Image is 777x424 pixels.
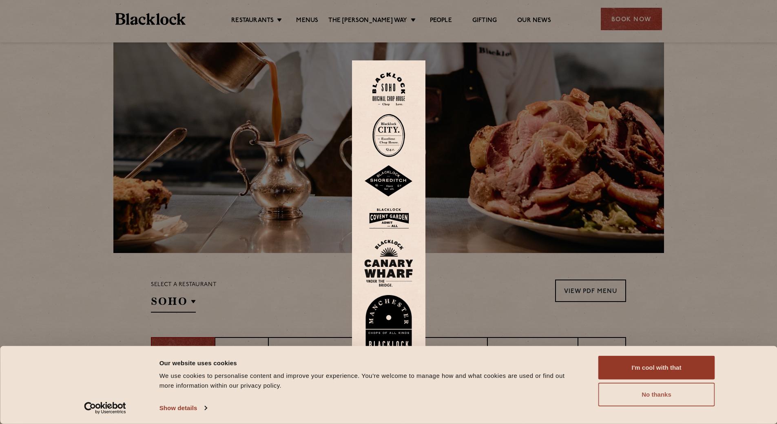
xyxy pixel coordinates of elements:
img: City-stamp-default.svg [372,114,405,157]
img: Shoreditch-stamp-v2-default.svg [364,165,413,197]
img: BL_Manchester_Logo-bleed.png [364,295,413,351]
div: Our website uses cookies [159,358,580,368]
div: We use cookies to personalise content and improve your experience. You're welcome to manage how a... [159,371,580,391]
button: I'm cool with that [598,356,715,380]
a: Usercentrics Cookiebot - opens in a new window [69,402,141,414]
img: BLA_1470_CoventGarden_Website_Solid.svg [364,205,413,232]
a: Show details [159,402,207,414]
img: Soho-stamp-default.svg [372,73,405,106]
button: No thanks [598,383,715,406]
img: BL_CW_Logo_Website.svg [364,240,413,287]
